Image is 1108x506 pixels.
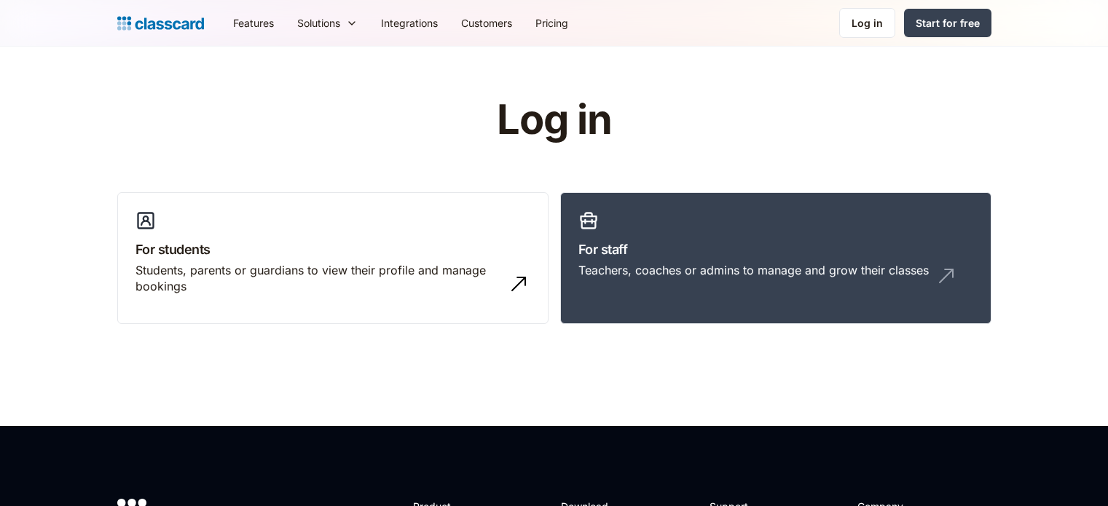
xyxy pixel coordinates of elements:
a: Logo [117,13,204,33]
div: Teachers, coaches or admins to manage and grow their classes [578,262,929,278]
h3: For staff [578,240,973,259]
a: Features [221,7,286,39]
a: Start for free [904,9,991,37]
h3: For students [135,240,530,259]
a: For staffTeachers, coaches or admins to manage and grow their classes [560,192,991,325]
a: Integrations [369,7,449,39]
div: Students, parents or guardians to view their profile and manage bookings [135,262,501,295]
div: Log in [852,15,883,31]
a: Customers [449,7,524,39]
div: Solutions [297,15,340,31]
div: Solutions [286,7,369,39]
div: Start for free [916,15,980,31]
a: For studentsStudents, parents or guardians to view their profile and manage bookings [117,192,549,325]
h1: Log in [323,98,785,143]
a: Pricing [524,7,580,39]
a: Log in [839,8,895,38]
